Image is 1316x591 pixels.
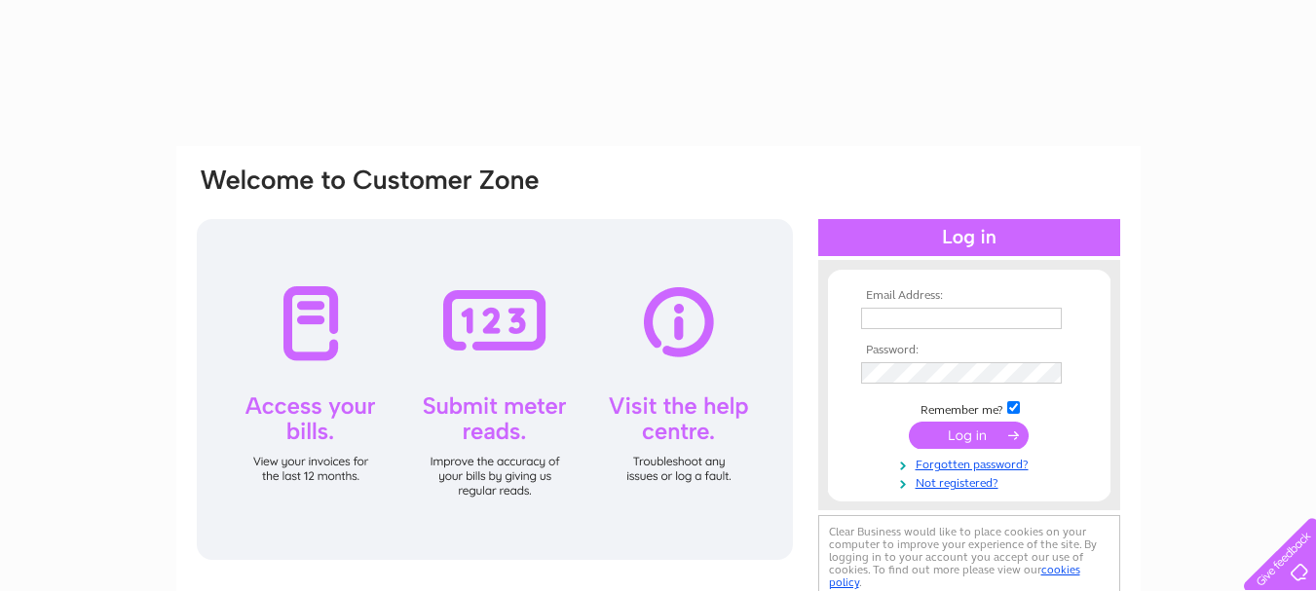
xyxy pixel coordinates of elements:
[856,398,1082,418] td: Remember me?
[829,563,1080,589] a: cookies policy
[861,472,1082,491] a: Not registered?
[909,422,1029,449] input: Submit
[861,454,1082,472] a: Forgotten password?
[856,344,1082,357] th: Password:
[856,289,1082,303] th: Email Address:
